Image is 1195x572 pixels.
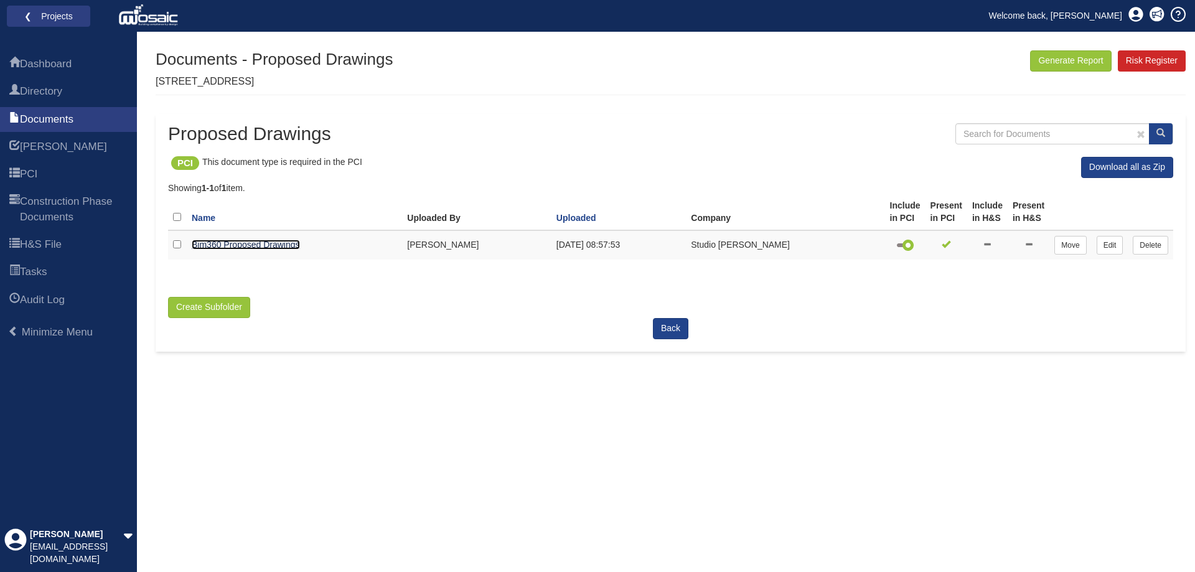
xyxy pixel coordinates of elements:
a: Back [653,318,688,339]
span: HARI [9,140,20,155]
a: ❮ Projects [15,8,82,24]
span: Tasks [20,265,47,279]
div: Profile [4,528,27,566]
span: Documents [9,113,20,128]
span: Dashboard [9,57,20,72]
input: Search for Documents [955,123,1173,144]
span: Directory [9,85,20,100]
span: Minimize Menu [8,326,19,337]
span: Audit Log [20,293,65,307]
a: Name [192,213,215,223]
h1: Documents - Proposed Drawings [156,50,393,68]
p: PCI [177,156,193,169]
th: Company [686,195,884,230]
img: logo_white.png [118,3,181,28]
a: Bim360 Proposed Drawings [192,240,300,250]
span: Documents [20,112,73,127]
span: Minimize Menu [22,326,93,338]
div: [PERSON_NAME] [30,528,123,541]
button: Search [1149,123,1173,144]
span: Construction Phase Documents [20,194,128,225]
th: Include in PCI [885,195,926,230]
span: Tasks [9,265,20,280]
button: Generate Report [1030,50,1111,72]
a: Welcome back, [PERSON_NAME] [980,6,1132,25]
span: PCI [9,167,20,182]
button: Create Subfolder [168,297,250,318]
a: Risk Register [1118,50,1186,72]
span: HARI [20,139,107,154]
th: Present in PCI [926,195,967,230]
span: Directory [20,84,62,99]
td: Studio [PERSON_NAME] [686,230,884,260]
a: Move [1054,236,1086,255]
div: Showing of item. [168,182,1173,195]
div: [EMAIL_ADDRESS][DOMAIN_NAME] [30,541,123,566]
h2: Proposed Drawings [168,123,362,144]
th: Present in H&S [1008,195,1049,230]
span: PCI [20,167,37,182]
p: [STREET_ADDRESS] [156,75,393,89]
span: Construction Phase Documents [9,195,20,225]
span: H&S File [20,237,62,252]
th: Uploaded By [402,195,551,230]
td: [PERSON_NAME] [402,230,551,260]
a: Download all as Zip [1081,157,1173,178]
a: Clear [1129,126,1148,143]
a: Edit [1097,236,1123,255]
td: [DATE] 08:57:53 [551,230,686,260]
a: Delete [1133,236,1168,255]
b: 1-1 [202,183,214,193]
p: This document type is required in the PCI [202,156,362,169]
b: 1 [222,183,227,193]
span: H&S File [9,238,20,253]
span: Dashboard [20,57,72,72]
iframe: Chat [1142,516,1186,563]
a: Uploaded [556,213,596,223]
span: Audit Log [9,293,20,308]
th: Include in H&S [967,195,1008,230]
